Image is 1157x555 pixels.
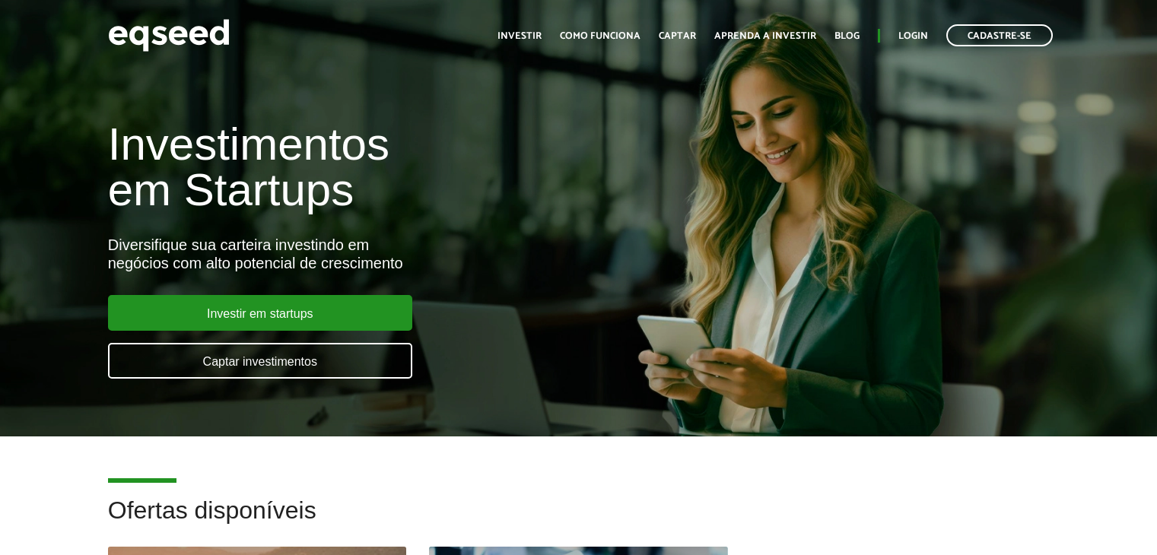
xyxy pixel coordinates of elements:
[946,24,1053,46] a: Cadastre-se
[714,31,816,41] a: Aprenda a investir
[108,343,412,379] a: Captar investimentos
[108,497,1050,547] h2: Ofertas disponíveis
[497,31,542,41] a: Investir
[659,31,696,41] a: Captar
[560,31,640,41] a: Como funciona
[108,122,664,213] h1: Investimentos em Startups
[108,236,664,272] div: Diversifique sua carteira investindo em negócios com alto potencial de crescimento
[898,31,928,41] a: Login
[834,31,860,41] a: Blog
[108,15,230,55] img: EqSeed
[108,295,412,331] a: Investir em startups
